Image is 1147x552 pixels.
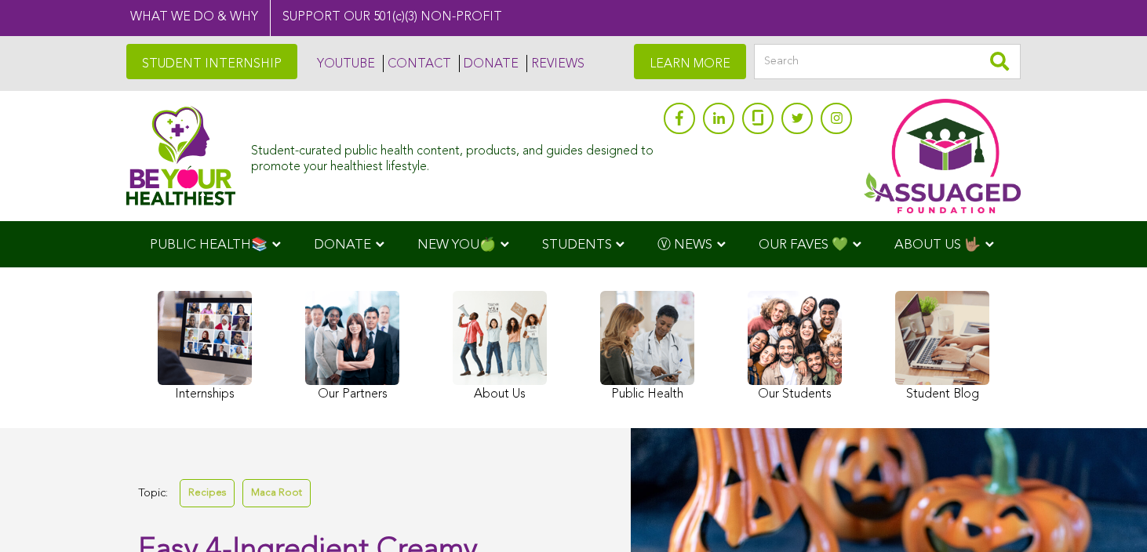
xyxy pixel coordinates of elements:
[634,44,746,79] a: LEARN MORE
[752,110,763,125] img: glassdoor
[251,136,656,174] div: Student-curated public health content, products, and guides designed to promote your healthiest l...
[150,238,268,252] span: PUBLIC HEALTH📚
[759,238,848,252] span: OUR FAVES 💚
[242,479,311,507] a: Maca Root
[314,238,371,252] span: DONATE
[126,221,1021,267] div: Navigation Menu
[180,479,235,507] a: Recipes
[417,238,496,252] span: NEW YOU🍏
[542,238,612,252] span: STUDENTS
[657,238,712,252] span: Ⓥ NEWS
[383,55,451,72] a: CONTACT
[313,55,375,72] a: YOUTUBE
[754,44,1021,79] input: Search
[126,106,235,205] img: Assuaged
[459,55,519,72] a: DONATE
[894,238,981,252] span: ABOUT US 🤟🏽
[138,483,168,504] span: Topic:
[126,44,297,79] a: STUDENT INTERNSHIP
[1069,477,1147,552] iframe: Chat Widget
[864,99,1021,213] img: Assuaged App
[526,55,584,72] a: REVIEWS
